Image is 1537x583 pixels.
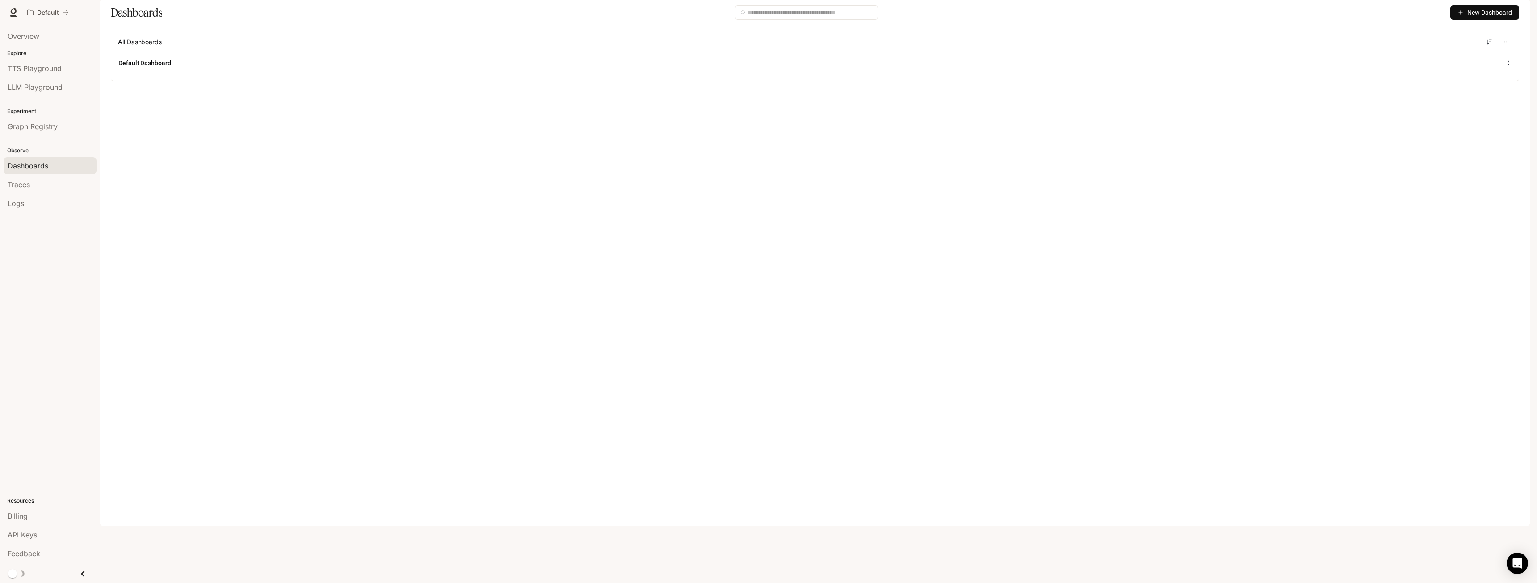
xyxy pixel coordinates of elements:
button: New Dashboard [1450,5,1519,20]
h1: Dashboards [111,4,162,21]
span: New Dashboard [1467,8,1512,17]
button: All workspaces [23,4,73,21]
span: All Dashboards [118,38,162,46]
p: Default [37,9,59,17]
div: Open Intercom Messenger [1507,553,1528,574]
a: Default Dashboard [118,59,171,67]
